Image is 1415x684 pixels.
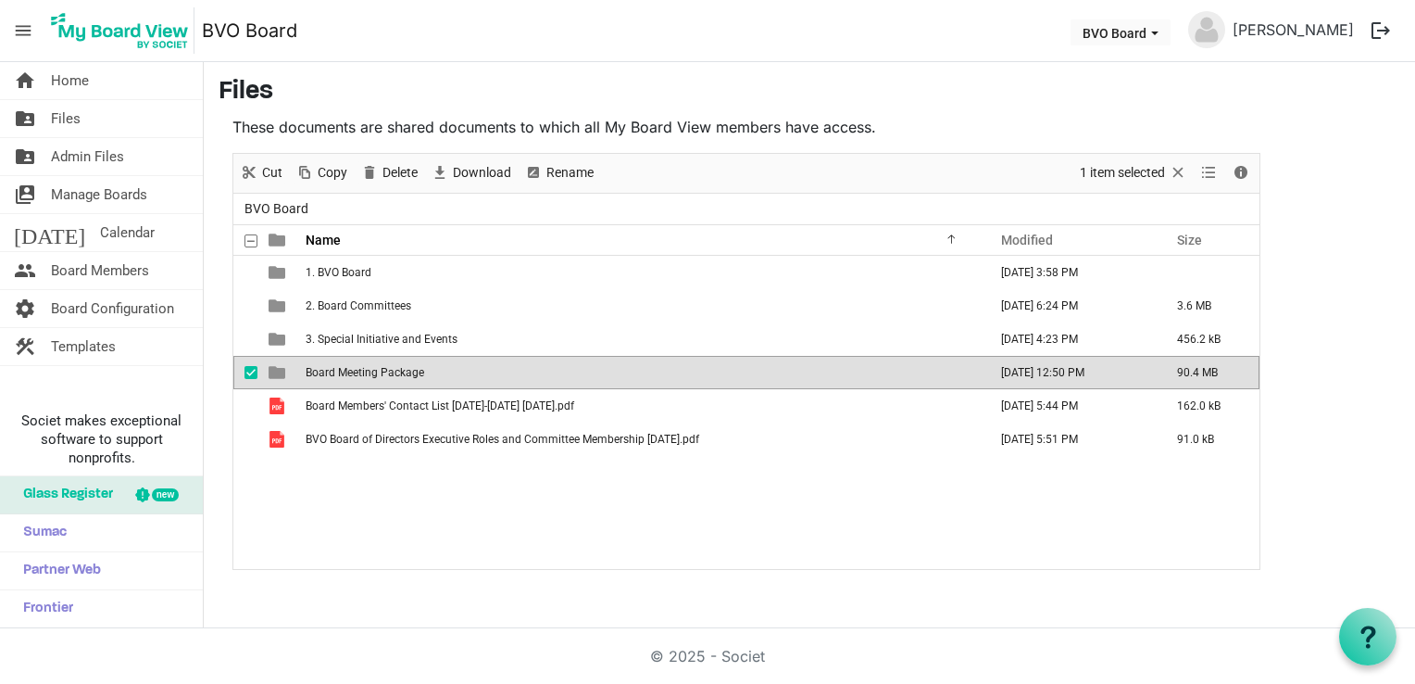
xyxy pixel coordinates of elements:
[1158,289,1259,323] td: 3.6 MB is template cell column header Size
[306,399,574,412] span: Board Members' Contact List [DATE]-[DATE] [DATE].pdf
[257,423,300,456] td: is template cell column header type
[1361,11,1400,50] button: logout
[428,161,515,184] button: Download
[202,12,297,49] a: BVO Board
[14,290,36,327] span: settings
[1158,256,1259,289] td: is template cell column header Size
[521,161,597,184] button: Rename
[51,290,174,327] span: Board Configuration
[1177,233,1202,247] span: Size
[357,161,421,184] button: Delete
[381,161,419,184] span: Delete
[1073,154,1194,193] div: Clear selection
[306,366,424,379] span: Board Meeting Package
[316,161,349,184] span: Copy
[300,323,982,356] td: 3. Special Initiative and Events is template cell column header Name
[14,214,85,251] span: [DATE]
[1225,154,1257,193] div: Details
[1158,356,1259,389] td: 90.4 MB is template cell column header Size
[300,256,982,289] td: 1. BVO Board is template cell column header Name
[45,7,194,54] img: My Board View Logo
[14,590,73,627] span: Frontier
[300,356,982,389] td: Board Meeting Package is template cell column header Name
[233,323,257,356] td: checkbox
[982,256,1158,289] td: October 29, 2024 3:58 PM column header Modified
[14,176,36,213] span: switch_account
[982,389,1158,423] td: June 02, 2025 5:44 PM column header Modified
[45,7,202,54] a: My Board View Logo
[650,647,765,665] a: © 2025 - Societ
[152,488,179,501] div: new
[257,289,300,323] td: is template cell column header type
[100,214,155,251] span: Calendar
[14,100,36,137] span: folder_shared
[233,289,257,323] td: checkbox
[51,62,89,99] span: Home
[1077,161,1191,184] button: Selection
[306,299,411,312] span: 2. Board Committees
[982,356,1158,389] td: August 28, 2025 12:50 PM column header Modified
[14,138,36,175] span: folder_shared
[289,154,354,193] div: Copy
[51,176,147,213] span: Manage Boards
[1158,389,1259,423] td: 162.0 kB is template cell column header Size
[1158,423,1259,456] td: 91.0 kB is template cell column header Size
[545,161,595,184] span: Rename
[451,161,513,184] span: Download
[260,161,284,184] span: Cut
[232,116,1260,138] p: These documents are shared documents to which all My Board View members have access.
[300,289,982,323] td: 2. Board Committees is template cell column header Name
[51,100,81,137] span: Files
[1188,11,1225,48] img: no-profile-picture.svg
[300,423,982,456] td: BVO Board of Directors Executive Roles and Committee Membership May 2025.pdf is template cell col...
[51,328,116,365] span: Templates
[982,289,1158,323] td: June 19, 2025 6:24 PM column header Modified
[518,154,600,193] div: Rename
[306,266,371,279] span: 1. BVO Board
[306,333,457,346] span: 3. Special Initiative and Events
[219,77,1400,108] h3: Files
[14,328,36,365] span: construction
[14,476,113,513] span: Glass Register
[257,356,300,389] td: is template cell column header type
[241,197,312,221] span: BVO Board
[51,138,124,175] span: Admin Files
[1001,233,1053,247] span: Modified
[982,323,1158,356] td: October 29, 2024 4:23 PM column header Modified
[306,433,699,446] span: BVO Board of Directors Executive Roles and Committee Membership [DATE].pdf
[6,13,41,48] span: menu
[257,256,300,289] td: is template cell column header type
[233,389,257,423] td: checkbox
[233,154,289,193] div: Cut
[233,356,257,389] td: checkbox
[14,252,36,289] span: people
[257,389,300,423] td: is template cell column header type
[424,154,518,193] div: Download
[233,256,257,289] td: checkbox
[293,161,351,184] button: Copy
[1071,19,1171,45] button: BVO Board dropdownbutton
[14,62,36,99] span: home
[1225,11,1361,48] a: [PERSON_NAME]
[1158,323,1259,356] td: 456.2 kB is template cell column header Size
[14,552,101,589] span: Partner Web
[14,514,67,551] span: Sumac
[1078,161,1167,184] span: 1 item selected
[354,154,424,193] div: Delete
[306,233,341,247] span: Name
[1229,161,1254,184] button: Details
[233,423,257,456] td: checkbox
[237,161,286,184] button: Cut
[257,323,300,356] td: is template cell column header type
[51,252,149,289] span: Board Members
[1194,154,1225,193] div: View
[300,389,982,423] td: Board Members' Contact List 2025-2028 May 2025.pdf is template cell column header Name
[1197,161,1220,184] button: View dropdownbutton
[982,423,1158,456] td: June 02, 2025 5:51 PM column header Modified
[8,412,194,467] span: Societ makes exceptional software to support nonprofits.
